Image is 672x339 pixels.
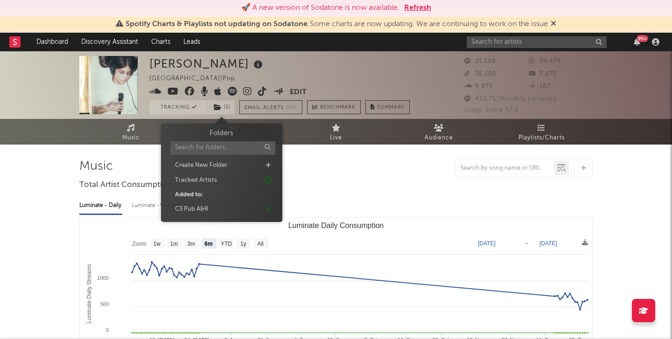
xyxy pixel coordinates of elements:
text: 3m [188,241,196,247]
a: Live [285,119,387,145]
span: Jump Score: 57.6 [464,107,519,113]
span: : Some charts are now updating. We are continuing to work on the issue [126,21,548,28]
span: 453,757 Monthly Listeners [464,96,557,102]
text: 0 [106,327,109,333]
span: 167 [529,83,551,90]
text: 1m [170,241,178,247]
text: → [524,240,529,247]
span: Total Artist Consumption [79,180,172,191]
span: 39,479 [529,58,561,64]
div: C3 Pub A&R [175,205,208,214]
div: Create New Folder [175,161,227,170]
div: [GEOGRAPHIC_DATA] | Pop [149,73,246,84]
span: ( 1 ) [208,100,235,114]
a: Benchmark [307,100,361,114]
text: 1w [154,241,161,247]
span: Dismiss [551,21,556,28]
span: 9,975 [464,83,493,90]
a: Dashboard [30,33,75,51]
text: YTD [221,241,232,247]
div: Luminate - Weekly [132,198,181,214]
span: Benchmark [320,102,356,113]
button: 99+ [634,38,640,46]
text: All [257,241,263,247]
text: 1y [240,241,246,247]
a: Discovery Assistant [75,33,145,51]
span: Playlists/Charts [518,132,565,144]
text: 1000 [98,275,109,281]
span: Live [330,132,342,144]
a: Engagement [182,119,285,145]
h3: Folders [210,128,233,139]
input: Search by song name or URL [455,165,554,172]
button: (1) [208,100,235,114]
button: Tracking [149,100,208,114]
button: Edit [290,87,307,98]
button: Email AlertsOff [239,100,302,114]
text: Luminate Daily Consumption [288,221,384,229]
input: Search for folders... [170,141,275,155]
em: Off [286,105,297,111]
text: [DATE] [539,240,557,247]
div: Tracked Artists [175,176,217,185]
text: 500 [100,301,109,307]
div: 99 + [637,35,648,42]
span: Spotify Charts & Playlists not updating on Sodatone [126,21,308,28]
button: Refresh [404,2,431,14]
a: Playlists/Charts [490,119,593,145]
span: 7,270 [529,71,557,77]
button: Summary [365,100,410,114]
span: 36,100 [464,71,497,77]
div: 🚀 A new version of Sodatone is now available. [241,2,399,14]
text: Zoom [132,241,147,247]
text: Luminate Daily Streams [86,264,92,323]
span: Audience [425,132,453,144]
div: Added to: [175,190,203,200]
a: Music [79,119,182,145]
div: [PERSON_NAME] [149,56,265,71]
input: Search for artists [467,36,607,48]
span: 21,506 [464,58,496,64]
text: [DATE] [478,240,496,247]
span: Summary [377,105,405,110]
a: Audience [387,119,490,145]
a: Charts [145,33,177,51]
div: Luminate - Daily [79,198,122,214]
a: Leads [177,33,207,51]
text: 6m [204,241,212,247]
span: Music [122,132,140,144]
